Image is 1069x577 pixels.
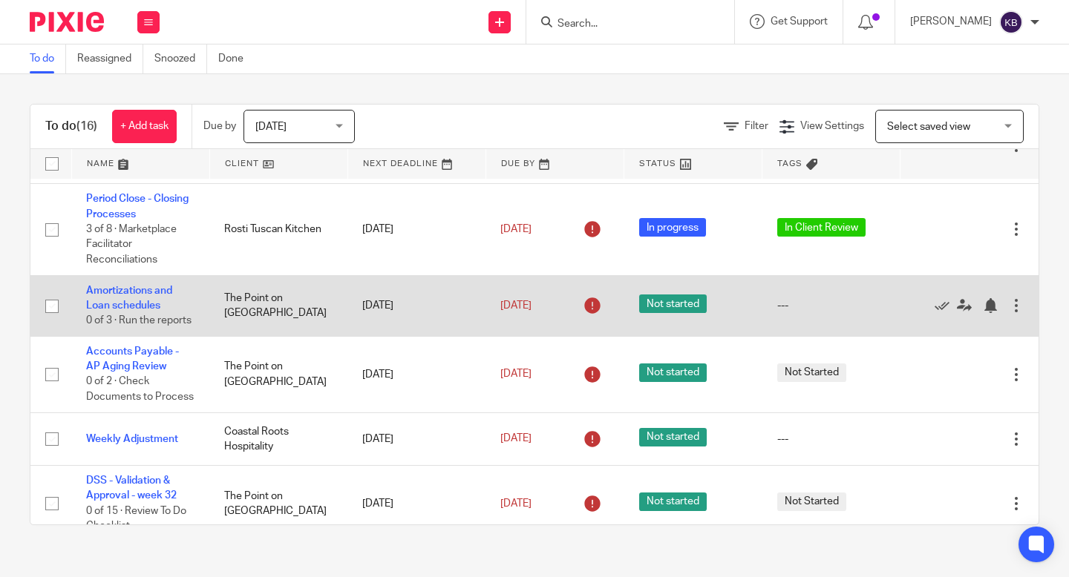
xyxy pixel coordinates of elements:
[86,475,177,501] a: DSS - Validation & Approval - week 32
[777,298,886,313] div: ---
[347,466,486,542] td: [DATE]
[112,110,177,143] a: + Add task
[86,434,178,444] a: Weekly Adjustment
[255,122,287,132] span: [DATE]
[935,298,957,313] a: Mark as done
[30,44,66,73] a: To do
[209,184,347,275] td: Rosti Tuscan Kitchen
[639,428,707,446] span: Not started
[347,184,486,275] td: [DATE]
[30,12,104,32] img: Pixie
[500,300,532,311] span: [DATE]
[777,492,846,511] span: Not Started
[209,336,347,412] td: The Point on [GEOGRAPHIC_DATA]
[203,119,236,133] p: Due by
[771,16,828,27] span: Get Support
[639,294,707,313] span: Not started
[910,14,992,29] p: [PERSON_NAME]
[76,120,97,132] span: (16)
[777,432,886,446] div: ---
[777,218,866,237] span: In Client Review
[347,336,486,412] td: [DATE]
[347,275,486,336] td: [DATE]
[86,286,172,311] a: Amortizations and Loan schedules
[800,121,864,131] span: View Settings
[86,506,186,532] span: 0 of 15 · Review To Do Checklist
[209,275,347,336] td: The Point on [GEOGRAPHIC_DATA]
[745,121,768,131] span: Filter
[209,466,347,542] td: The Point on [GEOGRAPHIC_DATA]
[86,194,189,219] a: Period Close - Closing Processes
[218,44,255,73] a: Done
[639,492,707,511] span: Not started
[209,412,347,465] td: Coastal Roots Hospitality
[500,224,532,234] span: [DATE]
[556,18,690,31] input: Search
[500,369,532,380] span: [DATE]
[777,363,846,382] span: Not Started
[86,377,194,403] span: 0 of 2 · Check Documents to Process
[77,44,143,73] a: Reassigned
[500,434,532,444] span: [DATE]
[500,498,532,509] span: [DATE]
[639,218,706,237] span: In progress
[45,119,97,134] h1: To do
[777,159,802,168] span: Tags
[86,224,177,265] span: 3 of 8 · Marketplace Facilitator Reconciliations
[86,316,192,326] span: 0 of 3 · Run the reports
[639,363,707,382] span: Not started
[999,10,1023,34] img: svg%3E
[86,346,179,372] a: Accounts Payable - AP Aging Review
[347,412,486,465] td: [DATE]
[887,122,970,132] span: Select saved view
[154,44,207,73] a: Snoozed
